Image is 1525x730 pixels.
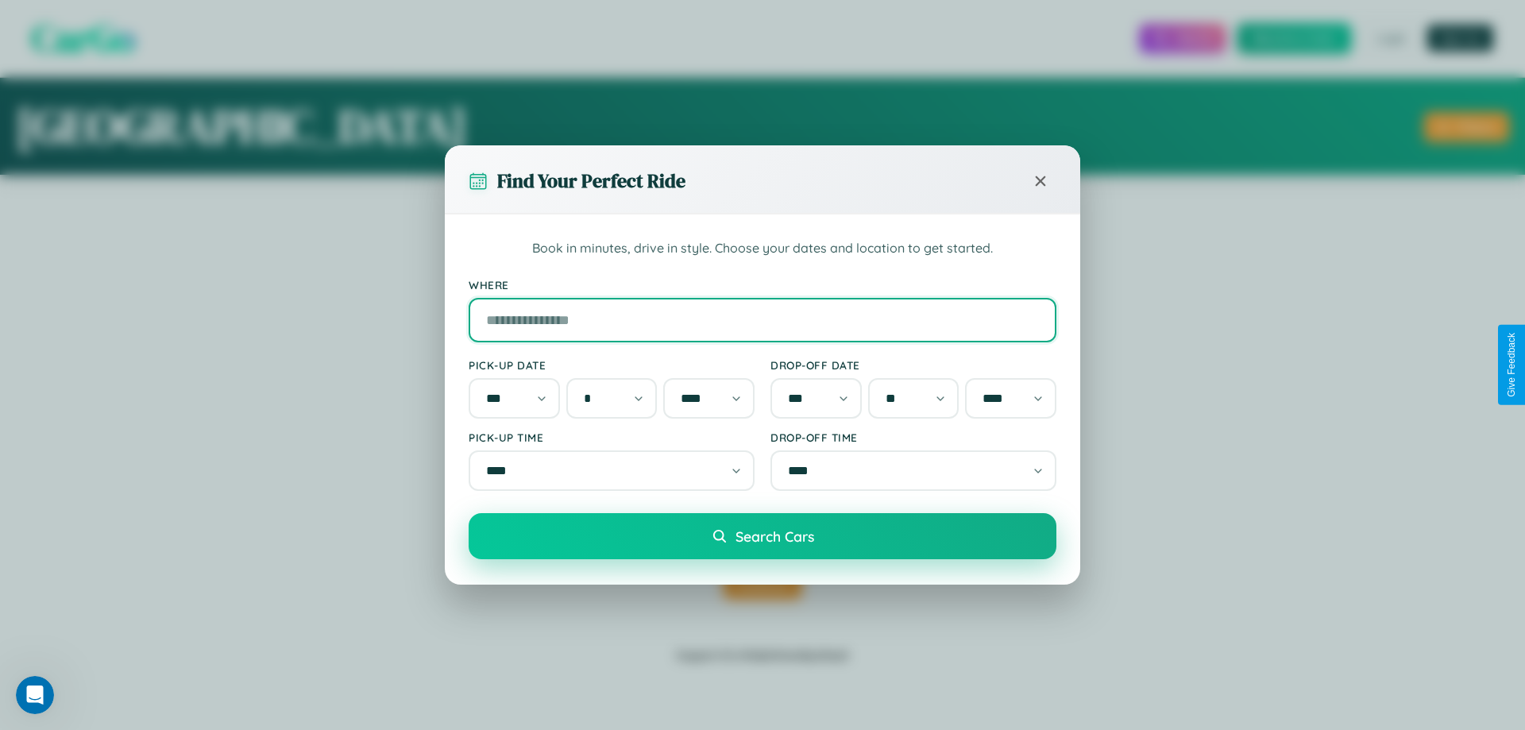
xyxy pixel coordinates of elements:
[469,513,1056,559] button: Search Cars
[735,527,814,545] span: Search Cars
[469,431,755,444] label: Pick-up Time
[469,358,755,372] label: Pick-up Date
[469,278,1056,292] label: Where
[770,431,1056,444] label: Drop-off Time
[497,168,685,194] h3: Find Your Perfect Ride
[469,238,1056,259] p: Book in minutes, drive in style. Choose your dates and location to get started.
[770,358,1056,372] label: Drop-off Date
